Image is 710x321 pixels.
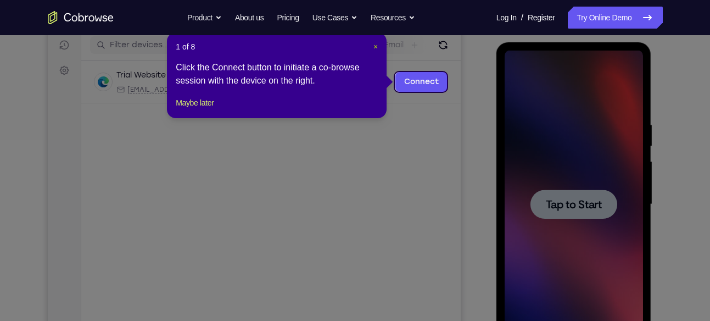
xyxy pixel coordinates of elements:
span: 1 of 8 [176,41,195,52]
a: Go to the home page [48,11,114,24]
button: Use Cases [312,7,357,29]
div: App [204,82,272,91]
button: Resources [371,7,415,29]
div: Online [122,68,151,76]
a: Pricing [277,7,299,29]
span: web@example.com [80,82,198,91]
a: About us [235,7,264,29]
a: Try Online Demo [568,7,662,29]
button: Refresh [387,33,404,51]
input: Filter devices... [62,36,200,47]
button: Product [187,7,222,29]
div: New devices found. [124,71,126,73]
label: Email [336,36,356,47]
button: Tap to Start [34,147,121,176]
span: Cobrowse demo [215,82,272,91]
span: / [521,11,523,24]
label: demo_id [218,36,253,47]
a: Settings [7,57,26,77]
h1: Connect [42,7,102,24]
button: Close Tour [373,41,378,52]
span: × [373,42,378,51]
div: Trial Website [69,67,118,78]
a: Connect [7,7,26,26]
a: Log In [496,7,517,29]
div: Email [69,82,198,91]
a: Connect [348,69,400,88]
div: Open device details [33,58,413,100]
span: Tap to Start [49,157,105,168]
span: +11 more [278,82,307,91]
div: Click the Connect button to initiate a co-browse session with the device on the right. [176,61,378,87]
button: Maybe later [176,96,214,109]
a: Sessions [7,32,26,52]
a: Register [528,7,555,29]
